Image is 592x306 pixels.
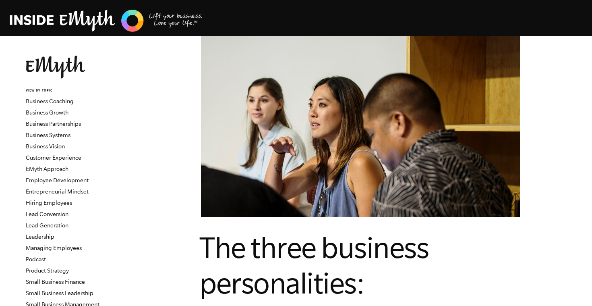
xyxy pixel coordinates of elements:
a: Customer Experience [26,154,81,161]
h6: VIEW BY TOPIC [26,88,123,94]
a: Business Partnerships [26,121,81,127]
a: Product Strategy [26,267,69,274]
a: Leadership [26,233,54,240]
a: Lead Conversion [26,211,68,217]
a: Business Coaching [26,98,74,104]
a: Hiring Employees [26,200,72,206]
a: Business Vision [26,143,65,150]
a: Business Growth [26,109,68,116]
iframe: Chat Widget [552,267,592,306]
a: Managing Employees [26,245,82,251]
a: Podcast [26,256,46,262]
a: Employee Development [26,177,89,183]
a: EMyth Approach [26,166,68,172]
a: Small Business Leadership [26,290,93,296]
a: Entrepreneurial Mindset [26,188,89,195]
img: EMyth [26,56,85,79]
a: Small Business Finance [26,279,85,285]
img: EMyth Business Coaching [10,8,203,33]
a: Lead Generation [26,222,68,229]
a: Business Systems [26,132,70,138]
